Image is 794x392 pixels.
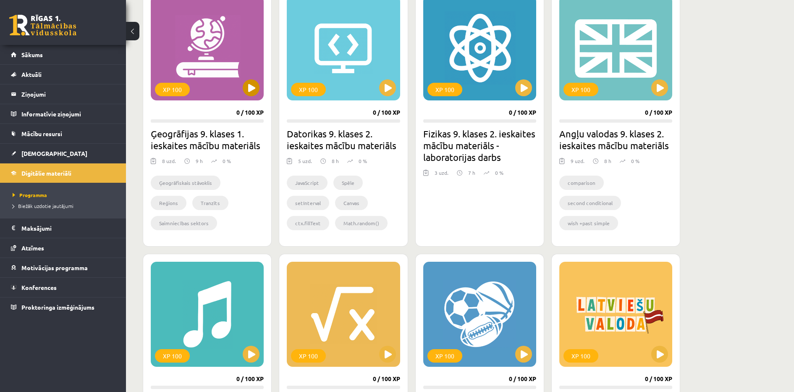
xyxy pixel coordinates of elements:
li: Spēle [333,176,363,190]
li: comparison [559,176,604,190]
a: Proktoringa izmēģinājums [11,297,115,317]
a: Biežāk uzdotie jautājumi [13,202,118,210]
li: Tranzīts [192,196,228,210]
legend: Informatīvie ziņojumi [21,104,115,124]
span: Motivācijas programma [21,264,88,271]
span: Konferences [21,284,57,291]
a: Digitālie materiāli [11,163,115,183]
div: XP 100 [427,349,462,363]
a: Sākums [11,45,115,64]
span: Aktuāli [21,71,42,78]
p: 9 h [196,157,203,165]
a: Maksājumi [11,218,115,238]
p: 0 % [495,169,503,176]
legend: Maksājumi [21,218,115,238]
div: XP 100 [427,83,462,96]
li: wish +past simple [559,216,618,230]
p: 0 % [223,157,231,165]
h2: Ģeogrāfijas 9. klases 1. ieskaites mācību materiāls [151,128,264,151]
div: XP 100 [563,83,598,96]
div: XP 100 [291,349,326,363]
span: Biežāk uzdotie jautājumi [13,203,73,209]
li: Reģions [151,196,186,210]
a: Mācību resursi [11,124,115,143]
li: ctx.fillText [287,216,329,230]
li: Math.random() [335,216,388,230]
span: Sākums [21,51,43,58]
a: Informatīvie ziņojumi [11,104,115,124]
div: 8 uzd. [162,157,176,170]
h2: Datorikas 9. klases 2. ieskaites mācību materiāls [287,128,400,151]
div: 5 uzd. [298,157,312,170]
span: Atzīmes [21,244,44,252]
div: XP 100 [291,83,326,96]
a: Aktuāli [11,65,115,84]
span: Mācību resursi [21,130,62,137]
div: 9 uzd. [571,157,584,170]
p: 0 % [631,157,639,165]
div: XP 100 [155,349,190,363]
a: Konferences [11,278,115,297]
legend: Ziņojumi [21,84,115,104]
p: 7 h [468,169,475,176]
p: 8 h [332,157,339,165]
li: JavaScript [287,176,328,190]
span: Programma [13,192,47,198]
span: Proktoringa izmēģinājums [21,303,94,311]
a: Programma [13,191,118,199]
span: Digitālie materiāli [21,169,71,177]
li: setInterval [287,196,329,210]
a: Ziņojumi [11,84,115,104]
li: Canvas [335,196,368,210]
h2: Fizikas 9. klases 2. ieskaites mācību materiāls - laboratorijas darbs [423,128,536,163]
li: Saimniecības sektors [151,216,217,230]
li: Ģeogrāfiskais stāvoklis [151,176,220,190]
a: Atzīmes [11,238,115,258]
div: XP 100 [563,349,598,363]
span: [DEMOGRAPHIC_DATA] [21,150,87,157]
a: Motivācijas programma [11,258,115,277]
a: [DEMOGRAPHIC_DATA] [11,144,115,163]
li: second conditional [559,196,621,210]
h2: Angļu valodas 9. klases 2. ieskaites mācību materiāls [559,128,672,151]
a: Rīgas 1. Tālmācības vidusskola [9,15,76,36]
div: XP 100 [155,83,190,96]
div: 3 uzd. [435,169,448,182]
p: 0 % [359,157,367,165]
p: 8 h [604,157,611,165]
